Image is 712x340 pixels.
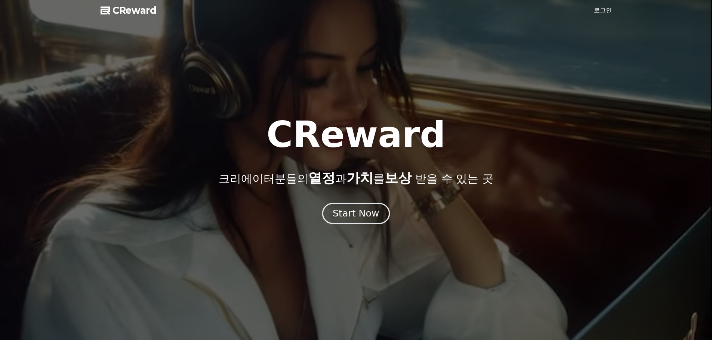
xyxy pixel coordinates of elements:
[322,203,390,224] button: Start Now
[594,6,612,15] a: 로그인
[308,170,335,185] span: 열정
[346,170,373,185] span: 가치
[101,4,157,16] a: CReward
[219,171,493,185] p: 크리에이터분들의 과 를 받을 수 있는 곳
[266,117,446,153] h1: CReward
[333,207,379,220] div: Start Now
[385,170,412,185] span: 보상
[112,4,157,16] span: CReward
[324,211,388,218] a: Start Now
